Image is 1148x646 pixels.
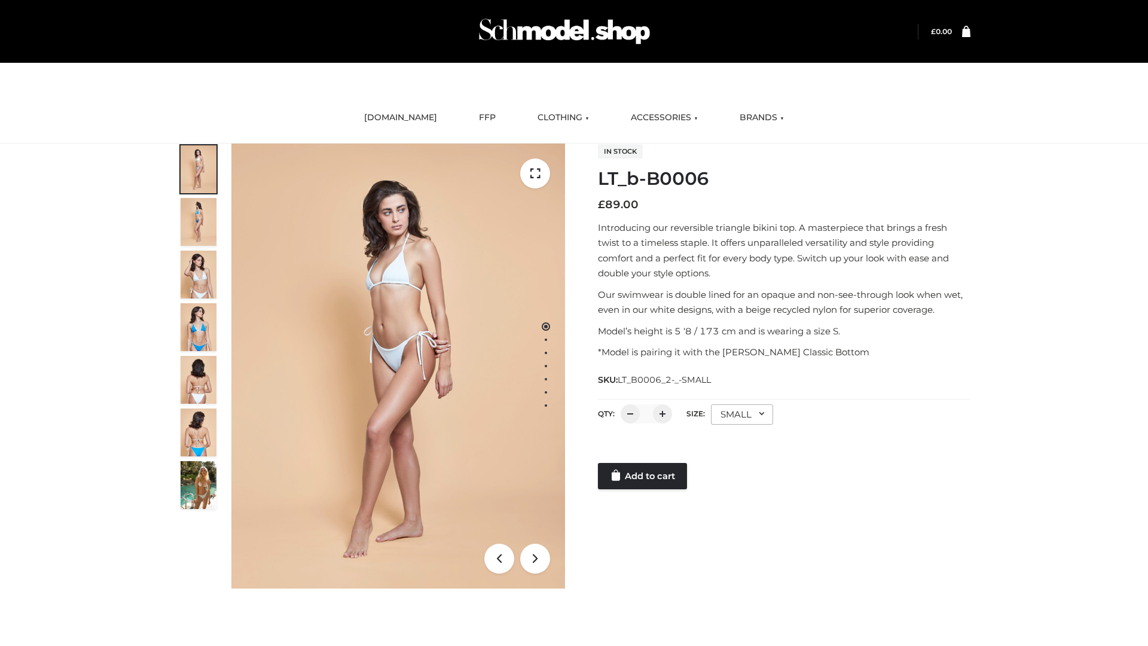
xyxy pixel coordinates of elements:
[181,251,216,298] img: ArielClassicBikiniTop_CloudNine_AzureSky_OW114ECO_3-scaled.jpg
[181,145,216,193] img: ArielClassicBikiniTop_CloudNine_AzureSky_OW114ECO_1-scaled.jpg
[598,168,970,190] h1: LT_b-B0006
[598,409,615,418] label: QTY:
[475,8,654,55] img: Schmodel Admin 964
[598,345,970,360] p: *Model is pairing it with the [PERSON_NAME] Classic Bottom
[618,374,711,385] span: LT_B0006_2-_-SMALL
[598,144,643,159] span: In stock
[181,409,216,456] img: ArielClassicBikiniTop_CloudNine_AzureSky_OW114ECO_8-scaled.jpg
[731,105,793,131] a: BRANDS
[598,287,970,318] p: Our swimwear is double lined for an opaque and non-see-through look when wet, even in our white d...
[598,324,970,339] p: Model’s height is 5 ‘8 / 173 cm and is wearing a size S.
[470,105,505,131] a: FFP
[355,105,446,131] a: [DOMAIN_NAME]
[931,27,936,36] span: £
[598,198,639,211] bdi: 89.00
[598,373,712,387] span: SKU:
[931,27,952,36] a: £0.00
[181,303,216,351] img: ArielClassicBikiniTop_CloudNine_AzureSky_OW114ECO_4-scaled.jpg
[598,463,687,489] a: Add to cart
[931,27,952,36] bdi: 0.00
[711,404,773,425] div: SMALL
[622,105,707,131] a: ACCESSORIES
[686,409,705,418] label: Size:
[181,198,216,246] img: ArielClassicBikiniTop_CloudNine_AzureSky_OW114ECO_2-scaled.jpg
[598,220,970,281] p: Introducing our reversible triangle bikini top. A masterpiece that brings a fresh twist to a time...
[598,198,605,211] span: £
[181,356,216,404] img: ArielClassicBikiniTop_CloudNine_AzureSky_OW114ECO_7-scaled.jpg
[529,105,598,131] a: CLOTHING
[231,144,565,589] img: ArielClassicBikiniTop_CloudNine_AzureSky_OW114ECO_1
[181,461,216,509] img: Arieltop_CloudNine_AzureSky2.jpg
